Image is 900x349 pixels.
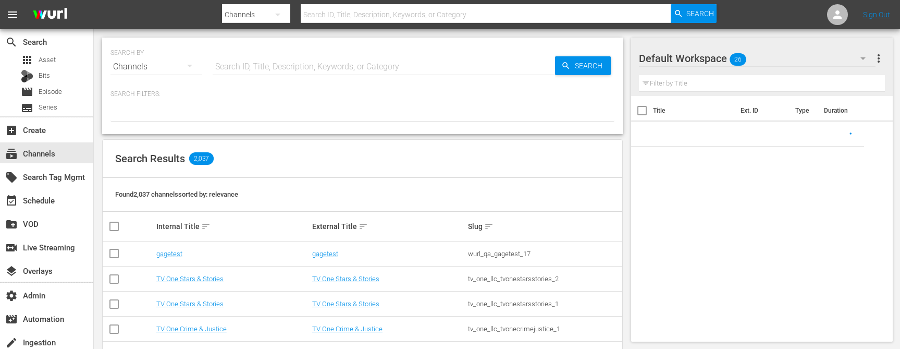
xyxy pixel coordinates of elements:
[468,325,621,333] div: tv_one_llc_tvonecrimejustice_1
[39,70,50,81] span: Bits
[671,4,717,23] button: Search
[639,44,875,73] div: Default Workspace
[110,52,202,81] div: Channels
[5,265,18,278] span: Overlays
[468,250,621,258] div: wurl_qa_gagetest_17
[872,52,885,65] span: more_vert
[5,313,18,326] span: Automation
[25,3,75,27] img: ans4CAIJ8jUAAAAAAAAAAAAAAAAAAAAAAAAgQb4GAAAAAAAAAAAAAAAAAAAAAAAAJMjXAAAAAAAAAAAAAAAAAAAAAAAAgAT5G...
[5,124,18,137] span: Create
[5,290,18,302] span: Admin
[468,300,621,308] div: tv_one_llc_tvonestarsstories_1
[21,102,33,114] span: Series
[115,152,185,165] span: Search Results
[21,70,33,82] div: Bits
[39,102,57,113] span: Series
[555,56,611,75] button: Search
[312,275,379,283] a: TV One Stars & Stories
[156,220,309,233] div: Internal Title
[21,54,33,66] span: Asset
[189,152,214,165] span: 2,037
[653,96,734,125] th: Title
[201,222,211,231] span: sort
[21,86,33,98] span: Episode
[5,36,18,49] span: Search
[468,275,621,283] div: tv_one_llc_tvonestarsstories_2
[863,10,890,19] a: Sign Out
[39,87,62,97] span: Episode
[872,46,885,71] button: more_vert
[156,250,182,258] a: gagetest
[312,325,383,333] a: TV One Crime & Justice
[6,8,19,21] span: menu
[312,250,338,258] a: gagetest
[5,336,18,349] span: Ingestion
[359,222,368,231] span: sort
[730,49,746,70] span: 26
[115,190,238,198] span: Found 2,037 channels sorted by: relevance
[5,148,18,160] span: Channels
[5,195,18,207] span: Schedule
[789,96,818,125] th: Type
[5,242,18,254] span: Live Streaming
[110,90,614,99] p: Search Filters:
[5,218,18,231] span: VOD
[156,325,227,333] a: TV One Crime & Justice
[571,56,611,75] span: Search
[468,220,621,233] div: Slug
[312,300,379,308] a: TV One Stars & Stories
[5,171,18,184] span: Search Tag Mgmt
[818,96,880,125] th: Duration
[734,96,789,125] th: Ext. ID
[39,55,56,65] span: Asset
[156,300,224,308] a: TV One Stars & Stories
[312,220,465,233] div: External Title
[156,275,224,283] a: TV One Stars & Stories
[686,4,714,23] span: Search
[484,222,494,231] span: sort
